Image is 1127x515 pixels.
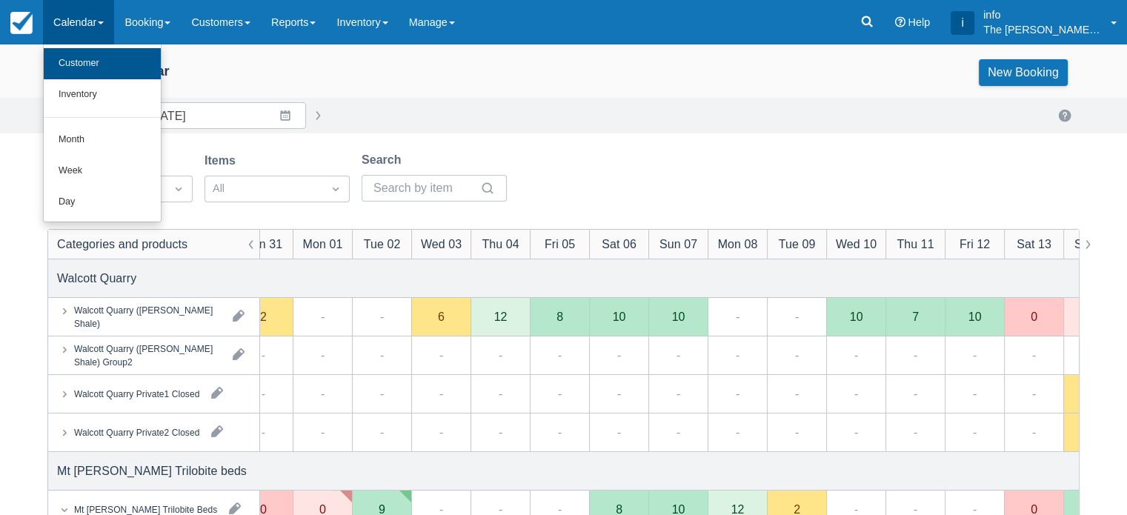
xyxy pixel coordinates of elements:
[779,235,816,253] div: Tue 09
[676,423,680,441] div: -
[736,423,739,441] div: -
[303,235,343,253] div: Mon 01
[894,17,905,27] i: Help
[659,235,697,253] div: Sun 07
[912,310,919,322] div: 7
[44,156,161,187] a: Week
[321,308,325,325] div: -
[558,385,562,402] div: -
[914,346,917,364] div: -
[914,385,917,402] div: -
[421,235,462,253] div: Wed 03
[960,235,990,253] div: Fri 12
[499,385,502,402] div: -
[676,346,680,364] div: -
[362,151,407,169] label: Search
[731,503,745,515] div: 12
[973,423,977,441] div: -
[672,503,685,515] div: 10
[44,124,161,156] a: Month
[854,385,858,402] div: -
[676,385,680,402] div: -
[795,385,799,402] div: -
[558,423,562,441] div: -
[499,346,502,364] div: -
[262,385,265,402] div: -
[262,423,265,441] div: -
[979,59,1068,86] a: New Booking
[74,425,199,439] div: Walcott Quarry Private2 Closed
[973,385,977,402] div: -
[736,385,739,402] div: -
[44,187,161,218] a: Day
[43,44,162,222] ul: Calendar
[558,346,562,364] div: -
[321,346,325,364] div: -
[795,423,799,441] div: -
[44,79,161,110] a: Inventory
[1031,503,1037,515] div: 0
[795,308,799,325] div: -
[854,346,858,364] div: -
[556,310,563,322] div: 8
[1074,235,1112,253] div: Sun 14
[438,310,445,322] div: 6
[1017,235,1051,253] div: Sat 13
[613,310,626,322] div: 10
[380,423,384,441] div: -
[380,346,384,364] div: -
[262,346,265,364] div: -
[914,423,917,441] div: -
[57,462,247,479] div: Mt [PERSON_NAME] Trilobite beds
[439,385,443,402] div: -
[672,310,685,322] div: 10
[1032,385,1036,402] div: -
[1031,310,1037,322] div: 0
[482,235,519,253] div: Thu 04
[44,48,161,79] a: Customer
[1032,423,1036,441] div: -
[57,235,187,253] div: Categories and products
[968,310,982,322] div: 10
[74,303,221,330] div: Walcott Quarry ([PERSON_NAME] Shale)
[602,235,636,253] div: Sat 06
[439,423,443,441] div: -
[321,423,325,441] div: -
[380,308,384,325] div: -
[319,503,326,515] div: 0
[794,503,800,515] div: 2
[908,16,930,28] span: Help
[494,310,508,322] div: 12
[245,235,282,253] div: Sun 31
[439,346,443,364] div: -
[616,503,622,515] div: 8
[379,503,385,515] div: 9
[795,346,799,364] div: -
[328,182,343,196] span: Dropdown icon
[617,423,621,441] div: -
[617,385,621,402] div: -
[260,310,267,322] div: 2
[364,235,401,253] div: Tue 02
[499,423,502,441] div: -
[836,235,877,253] div: Wed 10
[897,235,934,253] div: Thu 11
[57,269,136,287] div: Walcott Quarry
[321,385,325,402] div: -
[951,11,974,35] div: i
[74,342,221,368] div: Walcott Quarry ([PERSON_NAME] Shale) Group2
[718,235,758,253] div: Mon 08
[260,503,267,515] div: 0
[736,346,739,364] div: -
[736,308,739,325] div: -
[373,175,477,202] input: Search by item
[983,22,1102,37] p: The [PERSON_NAME] Shale Geoscience Foundation
[854,423,858,441] div: -
[850,310,863,322] div: 10
[983,7,1102,22] p: info
[1032,346,1036,364] div: -
[545,235,575,253] div: Fri 05
[380,385,384,402] div: -
[74,387,199,400] div: Walcott Quarry Private1 Closed
[973,346,977,364] div: -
